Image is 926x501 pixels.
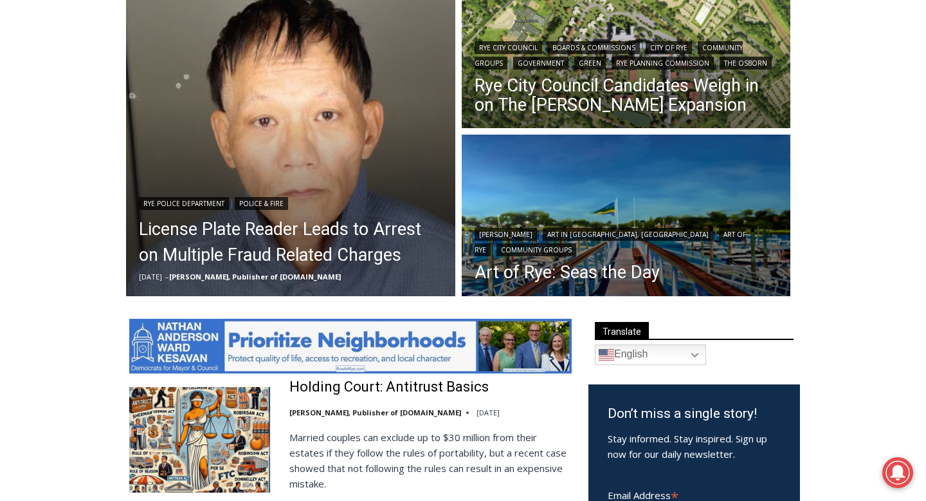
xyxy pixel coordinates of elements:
a: English [595,345,706,365]
a: Government [513,57,568,70]
img: [PHOTO: Seas the Day - Shenorock Shore Club Marina, Rye 36” X 48” Oil on canvas, Commissioned & E... [462,135,791,299]
a: Rye City Council [475,41,542,54]
a: Rye Police Department [139,197,229,210]
div: | [139,194,442,210]
a: Community Groups [496,243,576,256]
p: Stay informed. Stay inspired. Sign up now for our daily newsletter. [608,431,781,462]
a: Art in [GEOGRAPHIC_DATA], [GEOGRAPHIC_DATA] [543,228,713,241]
span: – [165,272,169,281]
a: [PERSON_NAME], Publisher of [DOMAIN_NAME] [289,408,461,417]
p: Married couples can exclude up to $30 million from their estates if they follow the rules of port... [289,430,572,491]
a: Holding Court: Antitrust Basics [289,378,489,397]
time: [DATE] [477,408,500,417]
a: Boards & Commissions [548,41,640,54]
a: Green [574,57,606,70]
time: [DATE] [139,272,162,281]
a: Art of Rye [475,228,746,256]
div: | | | | | | | [475,39,778,70]
a: Intern @ [DOMAIN_NAME] [309,125,623,160]
div: | | | [475,225,778,256]
span: Intern @ [DOMAIN_NAME] [336,128,596,157]
img: Holding Court: Antitrust Basics [129,387,270,493]
a: [PERSON_NAME], Publisher of [DOMAIN_NAME] [169,272,341,281]
a: Rye City Council Candidates Weigh in on The [PERSON_NAME] Expansion [475,76,778,115]
a: Community Groups [475,41,743,70]
a: License Plate Reader Leads to Arrest on Multiple Fraud Related Charges [139,216,442,268]
a: [PERSON_NAME] [475,228,537,241]
a: Read More Art of Rye: Seas the Day [462,135,791,299]
a: The Osborn [720,57,772,70]
div: "[PERSON_NAME] and I covered the [DATE] Parade, which was a really eye opening experience as I ha... [325,1,608,125]
a: City of Rye [646,41,692,54]
img: en [599,347,614,363]
a: Police & Fire [235,197,288,210]
span: Translate [595,322,649,339]
h3: Don’t miss a single story! [608,404,781,424]
a: Rye Planning Commission [612,57,714,70]
a: Art of Rye: Seas the Day [475,263,778,282]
